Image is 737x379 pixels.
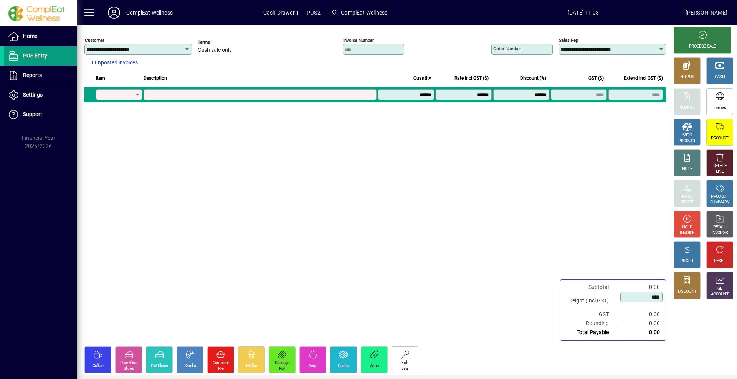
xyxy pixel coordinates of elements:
span: ComplEat Wellness [341,7,387,19]
mat-label: Order number [493,46,521,51]
div: Pie [218,366,223,372]
a: Support [4,105,77,124]
span: Item [96,74,105,82]
td: GST [563,310,616,319]
button: Profile [102,6,126,20]
div: Scrolls [184,363,196,369]
div: SELECT [681,200,694,205]
div: Roll [279,366,285,372]
span: Cash Drawer 1 [263,7,299,19]
div: Soup [309,363,317,369]
div: Coffee [93,363,104,369]
span: Settings [23,92,43,98]
div: HOLD [682,225,692,230]
div: Bins [401,366,408,372]
div: PRODUCT [711,194,728,200]
div: Wrap [370,363,378,369]
div: Internet [713,105,726,111]
button: 11 unposted invoices [84,56,141,70]
div: PRICE [682,194,692,200]
div: SUMMARY [710,200,729,205]
span: POS2 [307,7,321,19]
mat-label: Sales rep [559,38,578,43]
span: Terms [198,40,244,45]
div: DELETE [713,163,726,169]
div: CHARGE [680,105,695,111]
td: Freight (Incl GST) [563,292,616,310]
div: PROFIT [681,258,694,264]
td: Total Payable [563,328,616,337]
div: RESET [714,258,725,264]
span: POS Entry [23,53,47,59]
a: Home [4,27,77,46]
div: Quiche [338,363,350,369]
div: INVOICE [680,230,694,236]
div: Pure Bliss [120,360,137,366]
td: Subtotal [563,283,616,292]
div: MISC [682,133,692,138]
span: Rate incl GST ($) [454,74,489,82]
mat-label: Invoice number [343,38,374,43]
div: INVOICES [711,230,728,236]
div: Bulk [401,360,408,366]
a: Reports [4,66,77,85]
td: Rounding [563,319,616,328]
td: 0.00 [616,328,663,337]
div: NOTE [682,166,692,172]
td: 0.00 [616,319,663,328]
span: Reports [23,72,42,78]
div: ACCOUNT [711,292,729,297]
mat-label: Customer [85,38,104,43]
div: GL [717,286,722,292]
span: Extend incl GST ($) [624,74,663,82]
span: Description [144,74,167,82]
div: [PERSON_NAME] [686,7,727,19]
td: 0.00 [616,310,663,319]
span: Cash sale only [198,47,232,53]
span: 11 unposted invoices [88,59,138,67]
span: ComplEat Wellness [328,6,390,20]
div: CW Slices [151,363,168,369]
div: PROCESS SALE [689,44,716,49]
div: Compleat [213,360,229,366]
div: Sausage [275,360,289,366]
div: Muffin [246,363,257,369]
div: RECALL [713,225,727,230]
span: GST ($) [588,74,604,82]
div: DISCOUNT [678,289,696,295]
span: Quantity [413,74,431,82]
a: Settings [4,85,77,105]
div: CASH [715,74,725,80]
span: [DATE] 11:03 [481,7,686,19]
div: PRODUCT [678,138,696,144]
span: Support [23,111,42,117]
div: PRODUCT [711,136,728,141]
span: Home [23,33,37,39]
div: LINE [716,169,724,175]
td: 0.00 [616,283,663,292]
div: Slices [124,366,134,372]
span: Discount (%) [520,74,546,82]
div: ComplEat Wellness [126,7,173,19]
div: EFTPOS [680,74,694,80]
